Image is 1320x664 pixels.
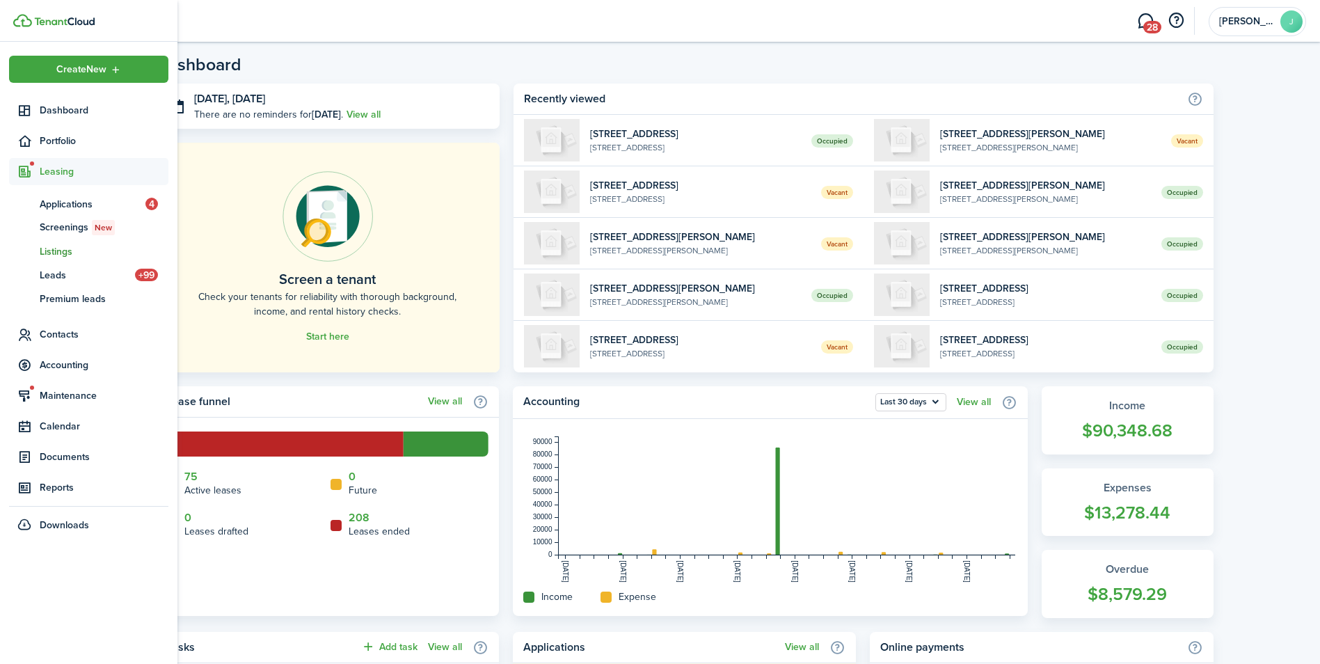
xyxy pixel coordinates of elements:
home-widget-title: Online payments [880,639,1179,656]
img: 75-4 [874,325,930,367]
tspan: 70000 [533,463,552,471]
tspan: [DATE] [848,560,856,583]
a: Expenses$13,278.44 [1042,468,1214,537]
home-widget-title: Lease funnel [166,393,421,410]
widget-list-item-description: [STREET_ADDRESS][PERSON_NAME] [590,296,801,308]
span: Create New [56,65,106,74]
tspan: 80000 [533,450,552,458]
img: 3 [874,171,930,213]
button: Open menu [9,56,168,83]
span: Dashboard [40,103,168,118]
tspan: 90000 [533,438,552,445]
tspan: [DATE] [562,560,569,583]
span: Premium leads [40,292,168,306]
span: Leasing [40,164,168,179]
widget-list-item-title: [STREET_ADDRESS][PERSON_NAME] [940,178,1151,193]
tspan: 10000 [533,538,552,546]
tspan: [DATE] [791,560,799,583]
span: Calendar [40,419,168,434]
a: 208 [349,512,369,524]
home-widget-title: Leases drafted [184,524,248,539]
tspan: [DATE] [676,560,684,583]
b: [DATE] [312,107,341,122]
home-widget-title: Expense [619,590,656,604]
widget-list-item-description: [STREET_ADDRESS] [590,141,801,154]
widget-list-item-description: [STREET_ADDRESS][PERSON_NAME] [940,244,1151,257]
span: Occupied [1161,289,1203,302]
tspan: 0 [548,551,552,558]
span: Occupied [1161,340,1203,354]
widget-stats-title: Expenses [1056,480,1200,496]
span: Jennifer [1219,17,1275,26]
home-widget-title: Active leases [184,483,241,498]
span: 28 [1143,21,1161,33]
home-widget-title: Tasks [166,639,354,656]
a: Messaging [1132,3,1159,39]
img: Online payments [283,171,373,262]
widget-list-item-description: [STREET_ADDRESS] [590,193,811,205]
img: 1 [874,222,930,264]
img: 14 [524,222,580,264]
span: Listings [40,244,168,259]
span: Downloads [40,518,89,532]
span: Vacant [1171,134,1203,148]
widget-list-item-title: [STREET_ADDRESS] [590,127,801,141]
a: Leads+99 [9,263,168,287]
span: Occupied [811,289,853,302]
widget-list-item-title: [STREET_ADDRESS] [940,333,1151,347]
button: Last 30 days [875,393,946,411]
span: Vacant [821,340,853,354]
button: Open menu [875,393,946,411]
a: View all [347,107,381,122]
tspan: 50000 [533,488,552,496]
a: Premium leads [9,287,168,310]
img: TenantCloud [34,17,95,26]
span: Documents [40,450,168,464]
a: Listings [9,239,168,263]
widget-list-item-title: [STREET_ADDRESS][PERSON_NAME] [590,230,811,244]
img: 75-1 [874,274,930,316]
a: Overdue$8,579.29 [1042,550,1214,618]
a: 75 [184,471,198,483]
span: Portfolio [40,134,168,148]
a: View all [957,397,991,408]
widget-stats-title: Overdue [1056,561,1200,578]
a: Income$90,348.68 [1042,386,1214,454]
span: Vacant [821,237,853,251]
span: Leads [40,268,135,283]
widget-list-item-title: [STREET_ADDRESS][PERSON_NAME] [940,127,1161,141]
tspan: 20000 [533,525,552,533]
widget-list-item-title: [STREET_ADDRESS][PERSON_NAME] [590,281,801,296]
widget-stats-count: $13,278.44 [1056,500,1200,526]
widget-list-item-description: [STREET_ADDRESS] [940,347,1151,360]
span: Reports [40,480,168,495]
widget-list-item-title: [STREET_ADDRESS] [940,281,1151,296]
home-widget-title: Leases ended [349,524,410,539]
header-page-title: Dashboard [156,56,241,73]
widget-stats-count: $8,579.29 [1056,581,1200,608]
button: Add task [361,639,418,655]
avatar-text: J [1280,10,1303,33]
a: Reports [9,474,168,501]
widget-list-item-title: [STREET_ADDRESS] [590,178,811,193]
span: Screenings [40,220,168,235]
img: 4 [874,119,930,161]
home-placeholder-description: Check your tenants for reliability with thorough background, income, and rental history checks. [187,290,469,319]
span: Occupied [811,134,853,148]
span: Occupied [1161,237,1203,251]
span: Contacts [40,327,168,342]
span: Accounting [40,358,168,372]
a: View all [428,642,462,653]
tspan: 60000 [533,475,552,483]
tspan: 30000 [533,513,552,521]
span: +99 [135,269,158,281]
widget-list-item-description: [STREET_ADDRESS][PERSON_NAME] [940,141,1161,154]
a: 0 [184,512,191,524]
home-widget-title: Applications [523,639,778,656]
home-widget-title: Recently viewed [524,90,1179,107]
widget-list-item-title: [STREET_ADDRESS][PERSON_NAME] [940,230,1151,244]
img: 75-5D [524,325,580,367]
a: Start here [306,331,349,342]
span: New [95,221,112,234]
a: View all [428,396,462,407]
